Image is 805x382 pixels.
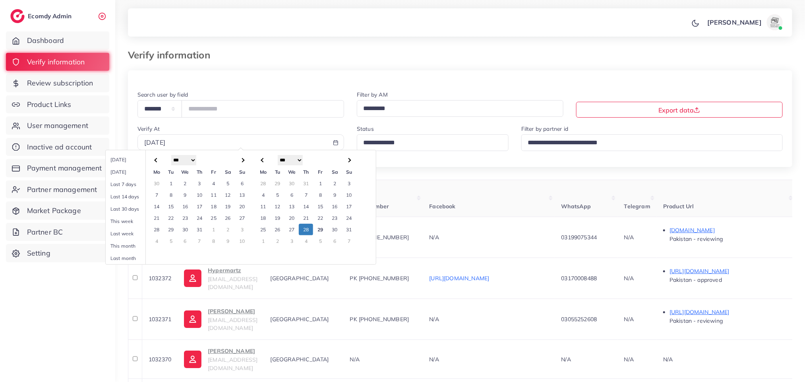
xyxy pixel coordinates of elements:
[270,212,284,224] td: 19
[313,189,327,201] td: 8
[256,224,270,235] td: 25
[270,201,284,212] td: 12
[327,178,342,189] td: 2
[271,356,329,363] span: [GEOGRAPHIC_DATA]
[357,91,388,99] label: Filter by AM
[192,224,207,235] td: 31
[184,306,257,332] a: [PERSON_NAME][EMAIL_ADDRESS][DOMAIN_NAME]
[6,138,109,156] a: Inactive ad account
[27,206,81,216] span: Market Package
[313,201,327,212] td: 15
[430,356,439,363] span: N/A
[663,203,694,210] span: Product Url
[235,166,250,178] th: Su
[270,178,284,189] td: 29
[149,189,164,201] td: 7
[299,235,313,247] td: 4
[270,224,284,235] td: 26
[342,235,356,247] td: 7
[299,166,313,178] th: Th
[221,235,235,247] td: 9
[178,212,192,224] td: 23
[327,166,342,178] th: Sa
[327,224,342,235] td: 30
[221,178,235,189] td: 5
[149,224,164,235] td: 28
[184,346,257,372] a: [PERSON_NAME][EMAIL_ADDRESS][DOMAIN_NAME]
[178,201,192,212] td: 16
[27,120,88,131] span: User management
[28,12,74,20] h2: Ecomdy Admin
[106,252,161,264] li: Last month
[430,203,456,210] span: Facebook
[284,166,299,178] th: We
[561,203,591,210] span: WhatsApp
[10,9,74,23] a: logoEcomdy Admin
[342,212,356,224] td: 24
[178,166,192,178] th: We
[221,224,235,235] td: 2
[137,91,188,99] label: Search user by field
[313,166,327,178] th: Fr
[357,125,374,133] label: Status
[149,275,171,282] span: 1032372
[106,215,161,227] li: This week
[164,201,178,212] td: 15
[350,316,409,323] span: PK [PHONE_NUMBER]
[342,178,356,189] td: 3
[221,201,235,212] td: 19
[27,35,64,46] span: Dashboard
[6,244,109,262] a: Setting
[27,57,85,67] span: Verify information
[184,270,201,287] img: ic-user-info.36bf1079.svg
[357,100,563,116] div: Search for option
[299,201,313,212] td: 14
[342,224,356,235] td: 31
[350,234,409,241] span: PK [PHONE_NUMBER]
[184,310,201,328] img: ic-user-info.36bf1079.svg
[271,275,329,282] span: [GEOGRAPHIC_DATA]
[430,234,439,241] span: N/A
[106,227,161,240] li: Last week
[350,275,409,282] span: PK [PHONE_NUMBER]
[6,180,109,199] a: Partner management
[6,202,109,220] a: Market Package
[360,137,498,149] input: Search for option
[670,276,722,283] span: Pakistan - approved
[221,166,235,178] th: Sa
[106,240,161,252] li: This month
[208,266,257,275] p: Hypermartz
[284,189,299,201] td: 6
[106,178,161,190] li: Last 7 days
[184,351,201,368] img: ic-user-info.36bf1079.svg
[149,178,164,189] td: 30
[256,166,270,178] th: Mo
[299,212,313,224] td: 21
[192,235,207,247] td: 7
[192,189,207,201] td: 10
[624,275,634,282] span: N/A
[164,178,178,189] td: 1
[284,201,299,212] td: 13
[149,212,164,224] td: 21
[128,49,217,61] h3: Verify information
[27,163,102,173] span: Payment management
[658,106,700,114] span: Export data
[256,235,270,247] td: 1
[327,189,342,201] td: 9
[106,190,161,203] li: Last 14 days
[208,356,257,371] span: [EMAIL_ADDRESS][DOMAIN_NAME]
[178,224,192,235] td: 30
[357,134,509,151] div: Search for option
[525,137,772,149] input: Search for option
[561,275,597,282] span: 03170008488
[703,14,786,30] a: [PERSON_NAME]avatar
[106,203,161,215] li: Last 30 days
[235,178,250,189] td: 6
[270,235,284,247] td: 2
[208,306,257,316] p: [PERSON_NAME]
[149,356,171,363] span: 1032370
[521,134,783,151] div: Search for option
[707,17,762,27] p: [PERSON_NAME]
[164,212,178,224] td: 22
